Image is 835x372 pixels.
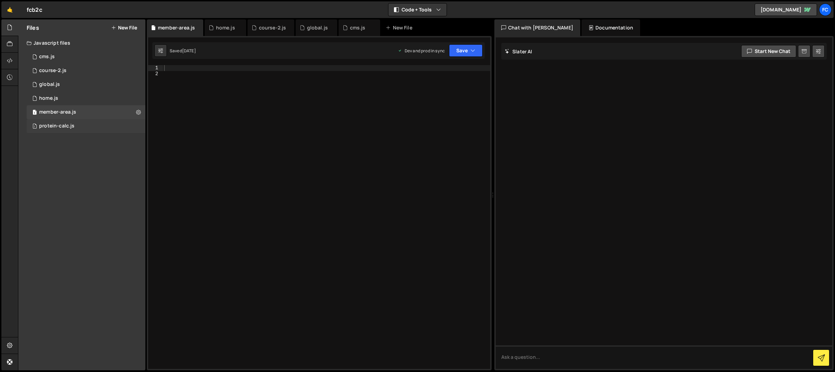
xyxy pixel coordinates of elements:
a: fc [819,3,832,16]
div: 15250/40519.js [27,119,145,133]
div: member-area.js [158,24,195,31]
div: 15250/40025.js [27,91,145,105]
div: global.js [307,24,328,31]
div: 15250/40304.js [27,64,145,78]
div: home.js [39,95,58,101]
div: Saved [170,48,196,54]
button: Start new chat [741,45,796,57]
div: protein-calc.js [39,123,74,129]
button: New File [111,25,137,30]
h2: Slater AI [505,48,532,55]
div: New File [386,24,415,31]
div: [DATE] [182,48,196,54]
button: Code + Tools [388,3,447,16]
div: 2 [148,71,163,77]
div: global.js [39,81,60,88]
div: cms.js [39,54,55,60]
div: Chat with [PERSON_NAME] [494,19,580,36]
div: 15250/40303.js [27,105,145,119]
div: fcb2c [27,6,42,14]
div: cms.js [350,24,366,31]
div: Documentation [582,19,640,36]
a: 🤙 [1,1,18,18]
h2: Files [27,24,39,32]
a: [DOMAIN_NAME] [755,3,817,16]
div: course-2.js [259,24,286,31]
div: Dev and prod in sync [398,48,445,54]
button: Save [449,44,483,57]
div: 15250/40024.js [27,78,145,91]
div: home.js [216,24,235,31]
div: 1 [148,65,163,71]
div: course-2.js [39,68,66,74]
span: 1 [33,110,37,116]
div: 15250/40305.js [27,50,145,64]
div: Javascript files [18,36,145,50]
div: member-area.js [39,109,76,115]
span: 1 [33,124,37,130]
